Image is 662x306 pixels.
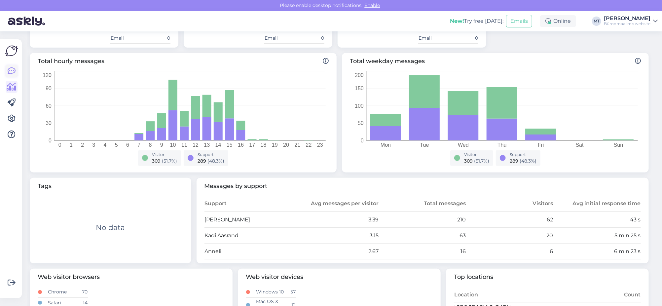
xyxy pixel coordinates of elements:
[152,158,161,164] span: 309
[497,142,507,148] tspan: Thu
[92,142,95,148] tspan: 3
[238,142,244,148] tspan: 16
[43,72,52,78] tspan: 120
[256,287,286,297] td: Windows 10
[363,2,382,8] span: Enable
[464,158,473,164] span: 309
[292,228,379,244] td: 3.15
[46,103,52,108] tspan: 60
[70,142,73,148] tspan: 1
[379,212,466,228] td: 210
[474,158,489,164] span: ( 51.7 %)
[204,228,292,244] td: Kadi Aasrand
[215,142,221,148] tspan: 14
[149,142,152,148] tspan: 8
[604,16,658,26] a: [PERSON_NAME]Büroomaailm's website
[162,158,177,164] span: ( 51.7 %)
[207,158,224,164] span: ( 48.3 %)
[454,273,641,282] span: Top locations
[466,228,553,244] td: 20
[198,152,224,158] div: Support
[294,33,324,43] td: 0
[510,158,518,164] span: 289
[361,137,364,143] tspan: 0
[49,137,52,143] tspan: 0
[420,142,429,148] tspan: Tue
[152,152,177,158] div: Visitor
[506,15,532,27] button: Emails
[464,152,489,158] div: Visitor
[554,228,641,244] td: 5 min 25 s
[246,273,433,282] span: Web visitor devices
[261,142,267,148] tspan: 18
[448,33,478,43] td: 0
[204,142,210,148] tspan: 13
[170,142,176,148] tspan: 10
[283,142,289,148] tspan: 20
[292,196,379,212] th: Avg messages per visitor
[294,142,300,148] tspan: 21
[355,103,364,108] tspan: 100
[450,18,464,24] b: New!
[604,21,651,26] div: Büroomaailm's website
[466,196,553,212] th: Visitors
[547,287,641,303] th: Count
[358,120,364,126] tspan: 50
[104,142,107,148] tspan: 4
[227,142,233,148] tspan: 15
[458,142,469,148] tspan: Wed
[576,142,584,148] tspan: Sat
[292,212,379,228] td: 3.39
[317,142,323,148] tspan: 23
[38,182,183,191] span: Tags
[126,142,129,148] tspan: 6
[193,142,199,148] tspan: 12
[379,244,466,259] td: 16
[110,33,140,43] td: Email
[614,142,623,148] tspan: Sun
[181,142,187,148] tspan: 11
[592,17,601,26] div: MT
[160,142,163,148] tspan: 9
[81,142,84,148] tspan: 2
[46,120,52,126] tspan: 30
[198,158,206,164] span: 289
[249,142,255,148] tspan: 17
[350,57,641,66] span: Total weekday messages
[306,142,312,148] tspan: 22
[5,45,18,57] img: Askly Logo
[454,287,547,303] th: Location
[96,222,125,233] div: No data
[115,142,118,148] tspan: 5
[554,212,641,228] td: 43 s
[418,33,448,43] td: Email
[48,287,78,297] td: Chrome
[140,33,170,43] td: 0
[554,196,641,212] th: Avg initial response time
[379,228,466,244] td: 63
[520,158,536,164] span: ( 48.3 %)
[204,196,292,212] th: Support
[510,152,536,158] div: Support
[38,273,225,282] span: Web visitor browsers
[604,16,651,21] div: [PERSON_NAME]
[137,142,140,148] tspan: 7
[466,244,553,259] td: 6
[204,182,641,191] span: Messages by support
[466,212,553,228] td: 62
[264,33,294,43] td: Email
[204,244,292,259] td: Anneli
[286,287,296,297] td: 57
[379,196,466,212] th: Total messages
[450,17,503,25] div: Try free [DATE]:
[58,142,61,148] tspan: 0
[355,72,364,78] tspan: 200
[292,244,379,259] td: 2.67
[355,86,364,91] tspan: 150
[554,244,641,259] td: 6 min 23 s
[204,212,292,228] td: [PERSON_NAME]
[78,287,88,297] td: 70
[272,142,278,148] tspan: 19
[46,86,52,91] tspan: 90
[381,142,391,148] tspan: Mon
